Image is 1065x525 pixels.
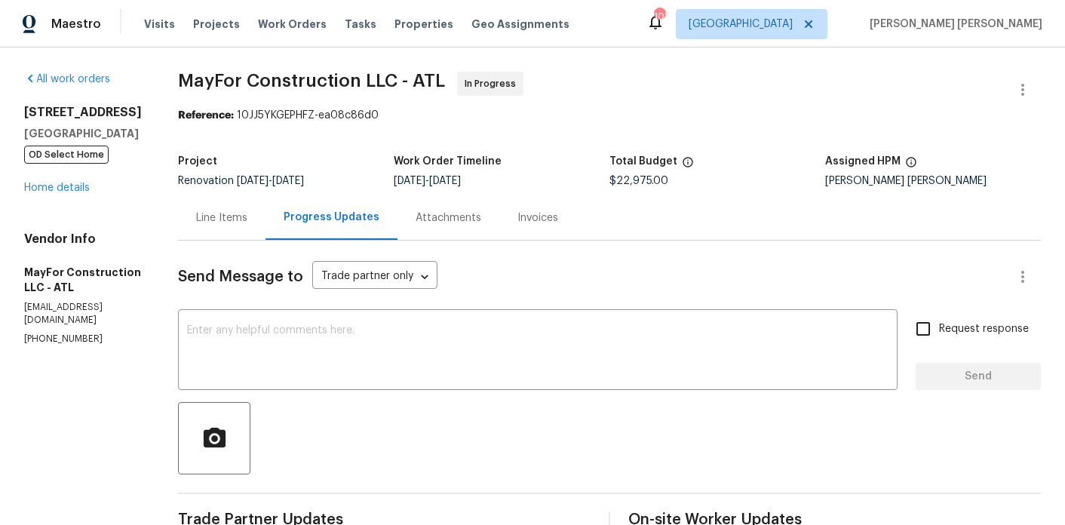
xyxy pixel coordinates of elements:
[394,17,453,32] span: Properties
[237,176,304,186] span: -
[429,176,461,186] span: [DATE]
[24,74,110,84] a: All work orders
[24,126,142,141] h5: [GEOGRAPHIC_DATA]
[394,176,425,186] span: [DATE]
[345,19,376,29] span: Tasks
[864,17,1042,32] span: [PERSON_NAME] [PERSON_NAME]
[905,156,917,176] span: The hpm assigned to this work order.
[465,76,522,91] span: In Progress
[689,17,793,32] span: [GEOGRAPHIC_DATA]
[178,110,234,121] b: Reference:
[394,156,502,167] h5: Work Order Timeline
[24,265,142,295] h5: MayFor Construction LLC - ATL
[939,321,1029,337] span: Request response
[416,210,481,226] div: Attachments
[682,156,694,176] span: The total cost of line items that have been proposed by Opendoor. This sum includes line items th...
[178,72,445,90] span: MayFor Construction LLC - ATL
[471,17,569,32] span: Geo Assignments
[24,232,142,247] h4: Vendor Info
[312,265,437,290] div: Trade partner only
[24,146,109,164] span: OD Select Home
[272,176,304,186] span: [DATE]
[825,176,1041,186] div: [PERSON_NAME] [PERSON_NAME]
[178,176,304,186] span: Renovation
[178,108,1041,123] div: 10JJ5YKGEPHFZ-ea08c86d0
[24,183,90,193] a: Home details
[654,9,664,24] div: 103
[178,269,303,284] span: Send Message to
[24,301,142,327] p: [EMAIL_ADDRESS][DOMAIN_NAME]
[517,210,558,226] div: Invoices
[193,17,240,32] span: Projects
[51,17,101,32] span: Maestro
[196,210,247,226] div: Line Items
[24,105,142,120] h2: [STREET_ADDRESS]
[609,156,677,167] h5: Total Budget
[609,176,668,186] span: $22,975.00
[24,333,142,345] p: [PHONE_NUMBER]
[237,176,269,186] span: [DATE]
[178,156,217,167] h5: Project
[144,17,175,32] span: Visits
[825,156,901,167] h5: Assigned HPM
[284,210,379,225] div: Progress Updates
[394,176,461,186] span: -
[258,17,327,32] span: Work Orders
